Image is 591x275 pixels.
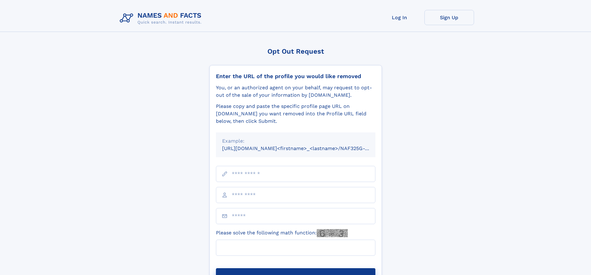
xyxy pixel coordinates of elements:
[117,10,207,27] img: Logo Names and Facts
[216,73,375,80] div: Enter the URL of the profile you would like removed
[216,84,375,99] div: You, or an authorized agent on your behalf, may request to opt-out of the sale of your informatio...
[424,10,474,25] a: Sign Up
[209,47,382,55] div: Opt Out Request
[375,10,424,25] a: Log In
[216,229,348,237] label: Please solve the following math function:
[222,137,369,145] div: Example:
[216,103,375,125] div: Please copy and paste the specific profile page URL on [DOMAIN_NAME] you want removed into the Pr...
[222,145,387,151] small: [URL][DOMAIN_NAME]<firstname>_<lastname>/NAF325G-xxxxxxxx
